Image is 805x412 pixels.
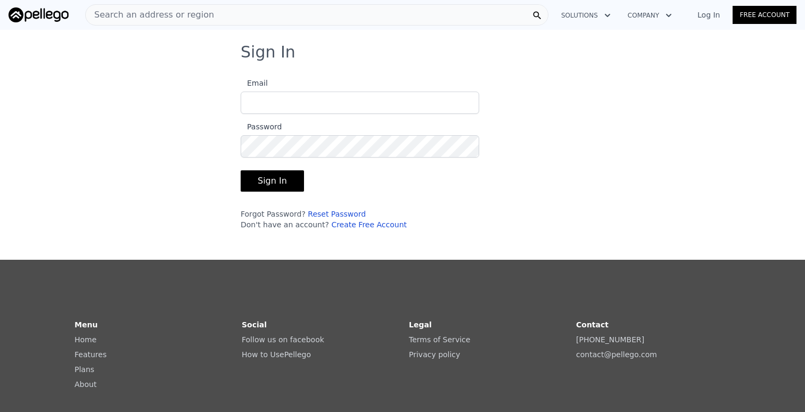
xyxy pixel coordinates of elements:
[576,320,609,329] strong: Contact
[241,43,564,62] h3: Sign In
[409,335,470,344] a: Terms of Service
[241,135,479,158] input: Password
[241,170,304,192] button: Sign In
[685,10,733,20] a: Log In
[576,350,657,359] a: contact@pellego.com
[242,350,311,359] a: How to UsePellego
[553,6,619,25] button: Solutions
[331,220,407,229] a: Create Free Account
[86,9,214,21] span: Search an address or region
[308,210,366,218] a: Reset Password
[241,122,282,131] span: Password
[241,79,268,87] span: Email
[409,320,432,329] strong: Legal
[75,350,106,359] a: Features
[75,365,94,374] a: Plans
[619,6,680,25] button: Company
[242,335,324,344] a: Follow us on facebook
[409,350,460,359] a: Privacy policy
[241,209,479,230] div: Forgot Password? Don't have an account?
[9,7,69,22] img: Pellego
[75,320,97,329] strong: Menu
[733,6,796,24] a: Free Account
[576,335,644,344] a: [PHONE_NUMBER]
[242,320,267,329] strong: Social
[75,380,96,389] a: About
[75,335,96,344] a: Home
[241,92,479,114] input: Email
